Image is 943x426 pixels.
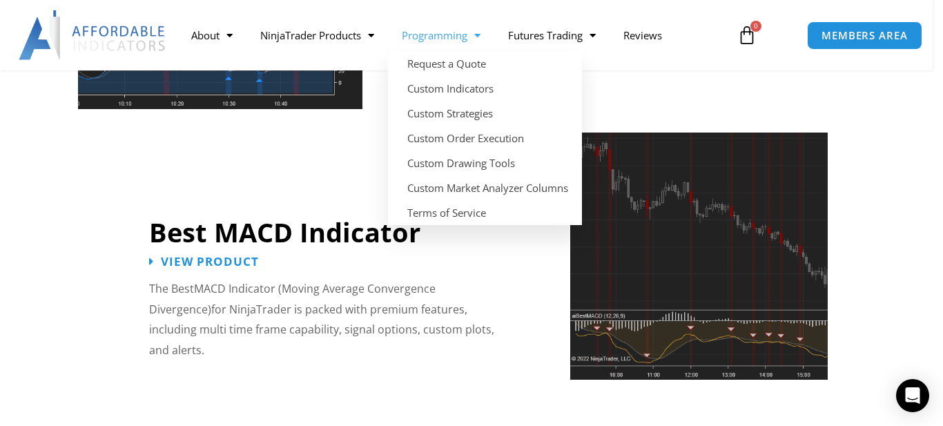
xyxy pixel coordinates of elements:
a: Futures Trading [494,19,610,51]
a: NinjaTrader Products [246,19,388,51]
a: Request a Quote [388,51,582,76]
a: Custom Market Analyzer Columns [388,175,582,200]
div: Open Intercom Messenger [896,379,929,412]
a: Best MACD Indicator [149,214,420,250]
a: Terms of Service [388,200,582,225]
a: Custom Strategies [388,101,582,126]
span: for NinjaTrader is packed with premium features, including multi time frame capability, signal op... [149,302,494,358]
a: View Product [149,255,259,267]
a: Programming [388,19,494,51]
span: MACD Indicator (Moving Average Convergence Divergence) [149,281,436,317]
ul: Programming [388,51,582,225]
nav: Menu [177,19,728,51]
img: LogoAI | Affordable Indicators – NinjaTrader [19,10,167,60]
a: Custom Drawing Tools [388,151,582,175]
img: Best MACD Indicator NinjaTrader | Affordable Indicators – NinjaTrader [570,133,828,380]
span: The Best [149,281,194,296]
span: 0 [750,21,761,32]
a: Custom Order Execution [388,126,582,151]
a: Reviews [610,19,676,51]
span: View Product [161,255,259,267]
a: About [177,19,246,51]
a: MEMBERS AREA [807,21,922,50]
span: MEMBERS AREA [822,30,908,41]
a: Custom Indicators [388,76,582,101]
a: 0 [717,15,777,55]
